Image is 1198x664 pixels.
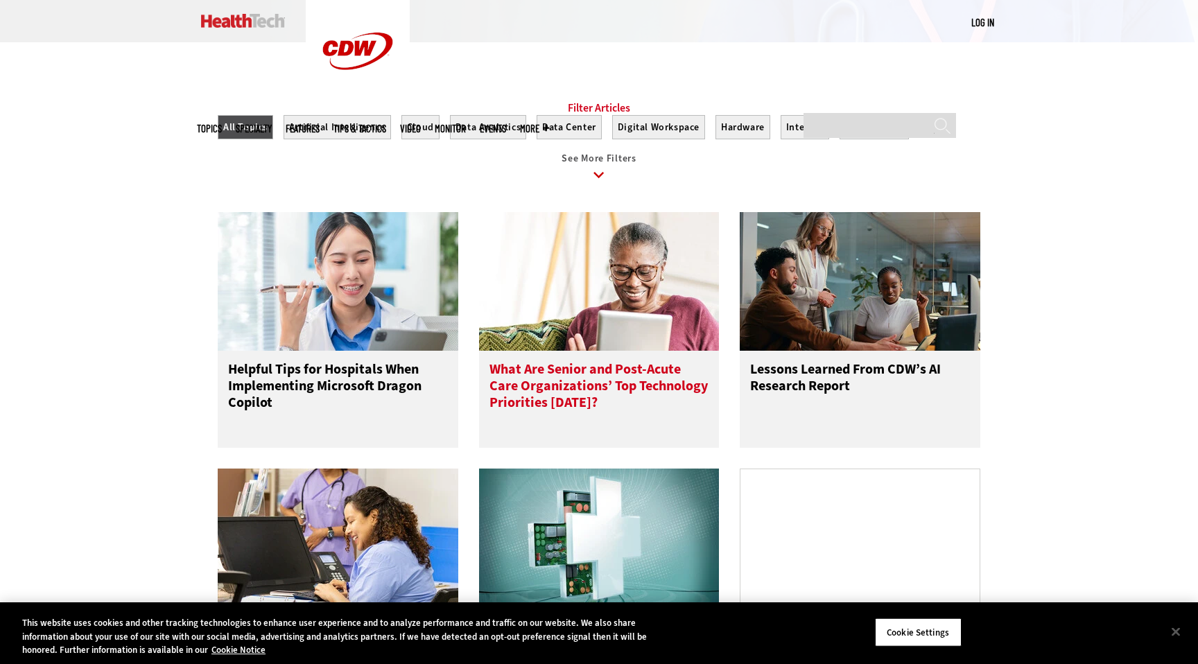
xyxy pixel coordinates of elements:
img: Doctor using phone to dictate to tablet [218,212,458,351]
a: MonITor [435,123,466,134]
button: Cookie Settings [875,618,962,647]
div: This website uses cookies and other tracking technologies to enhance user experience and to analy... [22,616,659,657]
h3: What Are Senior and Post-Acute Care Organizations’ Top Technology Priorities [DATE]? [489,361,709,417]
a: CDW [306,91,410,106]
img: Home [201,14,285,28]
h3: Helpful Tips for Hospitals When Implementing Microsoft Dragon Copilot [228,361,448,417]
img: People reviewing research [740,212,980,351]
button: Digital Workspace [612,115,705,139]
span: More [520,123,549,134]
img: medical symbol with circuit board [479,469,720,607]
a: Events [480,123,506,134]
button: Internet [781,115,829,139]
img: Older person using tablet [479,212,720,351]
a: Older person using tablet What Are Senior and Post-Acute Care Organizations’ Top Technology Prior... [479,212,720,448]
a: More information about your privacy [211,644,266,656]
img: Nurse working at the front desk of a hospital [218,469,458,607]
span: See More Filters [562,152,636,165]
span: Topics [197,123,222,134]
a: Log in [971,16,994,28]
button: Hardware [715,115,770,139]
a: See More Filters [218,153,980,191]
div: User menu [971,15,994,30]
button: Data Center [537,115,602,139]
a: People reviewing research Lessons Learned From CDW’s AI Research Report [740,212,980,448]
a: Video [400,123,421,134]
a: Filter Articles [568,101,630,115]
button: Close [1161,616,1191,647]
a: Features [286,123,320,134]
h3: Lessons Learned From CDW’s AI Research Report [750,361,970,417]
a: Tips & Tactics [333,123,386,134]
span: Specialty [236,123,272,134]
a: Doctor using phone to dictate to tablet Helpful Tips for Hospitals When Implementing Microsoft Dr... [218,212,458,448]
